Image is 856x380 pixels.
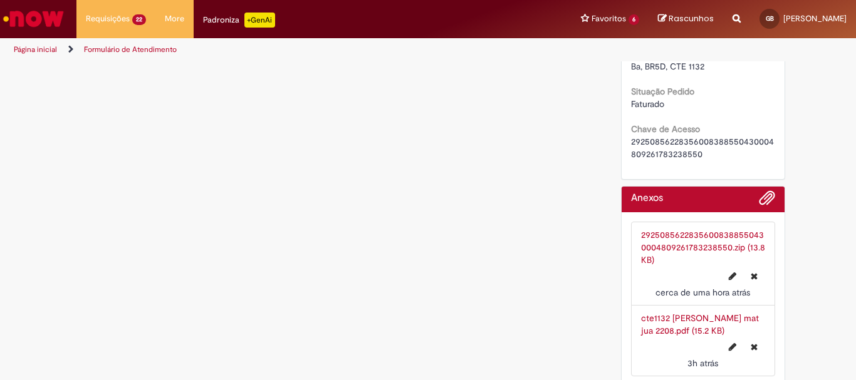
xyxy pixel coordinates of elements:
[766,14,774,23] span: GB
[721,337,744,357] button: Editar nome de arquivo cte1132 Roberto mat jua 2208.pdf
[783,13,847,24] span: [PERSON_NAME]
[244,13,275,28] p: +GenAi
[86,13,130,25] span: Requisições
[687,357,718,369] time: 27/08/2025 11:38:13
[687,357,718,369] span: 3h atrás
[84,44,177,54] a: Formulário de Atendimento
[629,14,639,25] span: 6
[592,13,626,25] span: Favoritos
[631,136,774,160] span: 29250856228356008388550430004809261783238550
[759,190,775,212] button: Adicionar anexos
[165,13,184,25] span: More
[743,337,765,357] button: Excluir cte1132 Roberto mat jua 2208.pdf
[641,312,759,336] a: cte1132 [PERSON_NAME] mat jua 2208.pdf (15.2 KB)
[631,48,765,72] span: DT 6101963032, devolver no CDR Ba, BR5D, CTE 1132
[658,13,714,25] a: Rascunhos
[631,98,664,110] span: Faturado
[9,38,561,61] ul: Trilhas de página
[669,13,714,24] span: Rascunhos
[641,229,765,265] a: 29250856228356008388550430004809261783238550.zip (13.8 KB)
[721,266,744,286] button: Editar nome de arquivo 29250856228356008388550430004809261783238550.zip
[655,287,750,298] span: cerca de uma hora atrás
[132,14,146,25] span: 22
[1,6,66,31] img: ServiceNow
[631,86,694,97] b: Situação Pedido
[631,123,700,135] b: Chave de Acesso
[743,266,765,286] button: Excluir 29250856228356008388550430004809261783238550.zip
[203,13,275,28] div: Padroniza
[631,193,663,204] h2: Anexos
[14,44,57,54] a: Página inicial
